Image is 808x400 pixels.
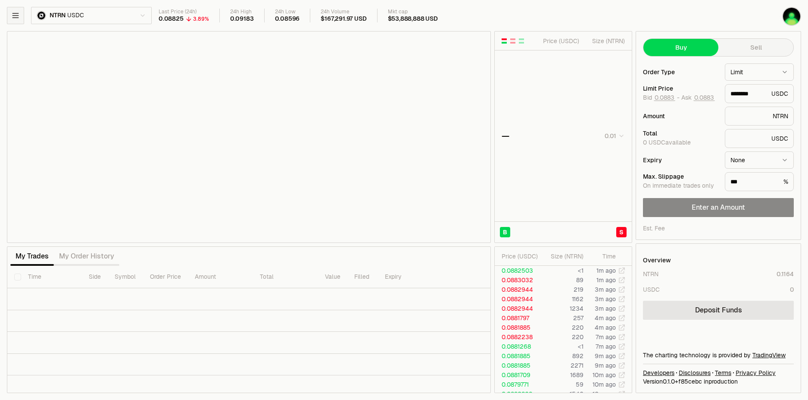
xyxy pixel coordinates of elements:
a: Privacy Policy [736,369,776,377]
span: B [503,228,507,236]
td: 219 [541,285,584,294]
div: The charting technology is provided by [643,351,794,359]
div: — [502,130,509,142]
button: Limit [725,63,794,81]
div: Price ( USDC ) [541,37,579,45]
iframe: Financial Chart [7,31,490,243]
td: 0.0881268 [495,342,541,351]
td: 1162 [541,294,584,304]
div: 0.09183 [230,15,254,23]
a: Developers [643,369,674,377]
span: Bid - [643,94,680,102]
div: $167,291.97 USD [321,15,366,23]
div: Total [643,130,718,136]
button: 0.0883 [693,94,715,101]
div: 0.08596 [275,15,300,23]
button: My Trades [10,248,54,265]
span: USDC [67,12,84,19]
div: USDC [643,285,660,294]
span: NTRN [50,12,66,19]
time: 7m ago [596,333,616,341]
div: Price ( USDC ) [502,252,541,261]
td: 59 [541,380,584,389]
td: 0.0881709 [495,370,541,380]
button: Sell [718,39,793,56]
time: 4m ago [595,314,616,322]
time: 9m ago [595,362,616,369]
time: 10m ago [593,381,616,388]
div: Size ( NTRN ) [548,252,583,261]
time: 3m ago [595,305,616,312]
th: Expiry [378,266,437,288]
div: NTRN [725,107,794,126]
td: 0.0883032 [495,275,541,285]
a: Disclosures [679,369,711,377]
td: 0.0881885 [495,351,541,361]
div: 24h Volume [321,9,366,15]
img: keplerjp [782,7,801,26]
button: Show Buy and Sell Orders [501,38,508,44]
td: 0.0882238 [495,332,541,342]
div: On immediate trades only [643,182,718,190]
time: 1m ago [596,267,616,274]
time: 10m ago [593,371,616,379]
div: % [725,172,794,191]
td: 0.0879771 [495,380,541,389]
div: Max. Slippage [643,173,718,180]
div: Expiry [643,157,718,163]
div: 0 [790,285,794,294]
button: My Order History [54,248,119,265]
button: None [725,151,794,169]
div: 0.1164 [777,270,794,278]
div: USDC [725,84,794,103]
time: 7m ago [596,343,616,350]
td: 0.0882944 [495,285,541,294]
td: 0.0881885 [495,361,541,370]
td: 1689 [541,370,584,380]
td: 257 [541,313,584,323]
button: Show Buy Orders Only [518,38,525,44]
div: Order Type [643,69,718,75]
a: Deposit Funds [643,301,794,320]
span: 0 USDC available [643,139,691,146]
td: <1 [541,266,584,275]
span: S [619,228,624,236]
td: 89 [541,275,584,285]
td: 0.0882944 [495,304,541,313]
div: USDC [725,129,794,148]
td: 1542 [541,389,584,399]
td: 220 [541,323,584,332]
div: Overview [643,256,671,265]
div: 24h Low [275,9,300,15]
div: Est. Fee [643,224,665,233]
th: Value [318,266,347,288]
div: 0.08825 [159,15,184,23]
div: Version 0.1.0 + in production [643,377,794,386]
div: Time [591,252,616,261]
div: 24h High [230,9,254,15]
div: 3.89% [193,16,209,22]
th: Side [82,266,108,288]
td: 0.0882944 [495,294,541,304]
time: 10m ago [593,390,616,398]
td: 892 [541,351,584,361]
td: 0.0881797 [495,313,541,323]
a: TradingView [752,351,786,359]
td: 0.0880828 [495,389,541,399]
button: 0.01 [602,131,625,141]
th: Symbol [108,266,143,288]
button: Select all [14,274,21,280]
th: Amount [188,266,253,288]
div: Size ( NTRN ) [587,37,625,45]
div: Last Price (24h) [159,9,209,15]
td: <1 [541,342,584,351]
th: Order Price [143,266,188,288]
button: Buy [643,39,718,56]
div: Limit Price [643,85,718,91]
span: Ask [681,94,715,102]
th: Filled [347,266,377,288]
div: NTRN [643,270,658,278]
th: Total [253,266,318,288]
time: 3m ago [595,295,616,303]
td: 1234 [541,304,584,313]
